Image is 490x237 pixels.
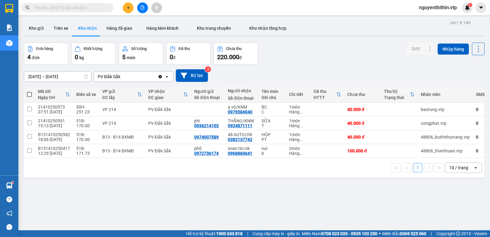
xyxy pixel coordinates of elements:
button: SMS [406,43,425,54]
input: Tìm tên, số ĐT hoặc mã đơn [34,4,106,11]
div: Chi tiết [289,92,307,97]
div: 0 [476,135,489,140]
input: Select a date range. [24,72,91,82]
span: Cung cấp máy in - giấy in: [253,230,300,237]
div: 07:51 [DATE] [38,109,70,114]
span: aim [154,6,159,10]
span: caret-down [478,5,484,10]
div: 2 món [289,146,307,151]
th: Toggle SortBy [311,86,344,103]
div: T [262,123,283,128]
div: Ngày ĐH [38,95,65,100]
div: 1 món [289,105,307,109]
span: plus [126,6,130,10]
button: Kho gửi [24,21,49,36]
span: message [6,224,12,230]
span: ... [300,151,303,156]
div: Tên món [262,89,283,94]
div: 50H-251.23 [76,105,96,114]
strong: 0369 525 060 [400,231,426,236]
th: Toggle SortBy [35,86,73,103]
div: 0 [476,148,489,153]
span: Kho trung chuyển [197,26,231,31]
div: 51B-171.73 [76,146,96,156]
div: SỮA [262,118,283,123]
div: 48806_thanhtuan.vtp [421,148,470,153]
div: a vũ/KNM [228,105,255,109]
div: Số điện thoại [194,95,222,100]
div: 0 [476,107,489,112]
div: Hàng thông thường [289,123,307,128]
div: VP 214 [102,107,142,112]
div: baotung.vtp [421,107,470,112]
span: ... [300,123,303,128]
div: Chưa thu [347,92,378,97]
div: ver 1.8.146 [450,19,471,26]
button: Khối lượng0kg [71,43,116,65]
span: 4 [27,53,31,61]
div: 0972736174 [194,151,219,156]
div: Người gửi [194,89,222,94]
sup: 1 [468,3,472,7]
div: Số điện thoại [228,96,255,101]
div: 21410250573 [38,105,70,109]
button: Kho nhận [73,21,102,36]
svg: open [164,74,169,79]
button: Đã thu0đ [166,43,211,65]
span: món [127,55,135,60]
div: Khối lượng [84,47,102,51]
span: ... [300,137,303,142]
span: đ [239,55,242,60]
div: nui [262,146,283,151]
div: congphat.vtp [421,121,470,126]
div: Số lượng [131,47,147,51]
span: 5 [122,53,126,61]
div: 0936214103 [194,123,219,128]
div: ĐC giao [148,95,183,100]
div: HỘP [262,132,283,137]
span: kg [79,55,84,60]
div: THẮNG/KNM [228,118,255,123]
span: question-circle [6,197,12,202]
span: Miền Bắc [382,230,426,237]
img: warehouse-icon [6,182,13,189]
img: logo-vxr [5,4,13,13]
div: 48 AUTO/OK [228,132,255,137]
img: icon-new-feature [465,5,470,10]
span: ⚪️ [379,232,381,235]
div: SMS [476,92,484,97]
div: phi [194,118,222,123]
div: PT [262,137,283,142]
div: Nhân viên [421,92,470,97]
button: Số lượng5món [119,43,163,65]
div: Đã thu [179,47,190,51]
div: 0979584040 [228,109,252,114]
div: b [262,151,283,156]
span: file-add [140,6,145,10]
span: 220.000 [217,53,239,61]
div: 0924871111 [228,123,252,128]
th: Toggle SortBy [381,86,418,103]
span: Kho nhận tổng hợp [249,26,286,31]
span: 0 [170,53,173,61]
div: 51B-170.00 [76,118,96,128]
span: 0 [75,53,78,61]
sup: 1 [12,182,13,183]
img: solution-icon [6,25,13,31]
div: B13 - B14 BXMĐ [102,135,142,140]
div: Hàng thông thường [289,137,307,142]
div: VP 214 [102,121,142,126]
div: Hàng thông thường [289,151,307,156]
div: HTTT [314,95,336,100]
button: Bộ lọc [176,69,208,82]
div: VP nhận [148,89,183,94]
button: Chưa thu220.000đ [214,43,258,65]
div: Đơn hàng [36,47,53,51]
div: 21410250591 [38,118,70,123]
span: nguyenthithin.vtp [414,4,462,11]
button: Hàng đã giao [102,21,137,36]
div: 0968884641 [228,151,252,156]
button: caret-down [476,2,486,13]
span: 1 [469,3,471,7]
svg: Clear value [158,74,163,79]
